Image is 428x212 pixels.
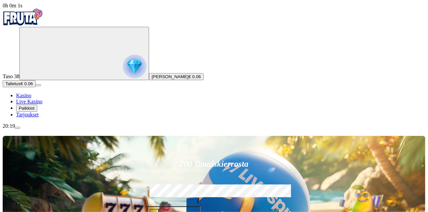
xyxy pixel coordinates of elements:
[36,84,41,86] button: menu
[3,9,425,118] nav: Primary
[19,106,35,111] span: Palkkiot
[16,93,31,98] a: Kasino
[238,183,280,203] label: €250
[15,127,20,129] button: menu
[5,81,20,86] span: Talletus
[3,123,15,129] span: 20:19
[189,74,201,79] span: € 0.06
[16,105,37,112] button: Palkkiot
[16,112,39,117] a: Tarjoukset
[123,55,146,78] img: reward progress
[148,183,191,203] label: €50
[19,27,149,80] button: reward progress
[3,73,19,79] span: Taso 38
[152,74,189,79] span: [PERSON_NAME]
[149,73,204,80] button: [PERSON_NAME]€ 0.06
[3,93,425,118] nav: Main menu
[16,99,43,104] a: Live Kasino
[20,81,33,86] span: € 0.06
[3,21,43,26] a: Fruta
[3,80,36,87] button: Talletusplus icon€ 0.06
[193,183,235,203] label: €150
[3,3,22,8] span: user session time
[3,9,43,25] img: Fruta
